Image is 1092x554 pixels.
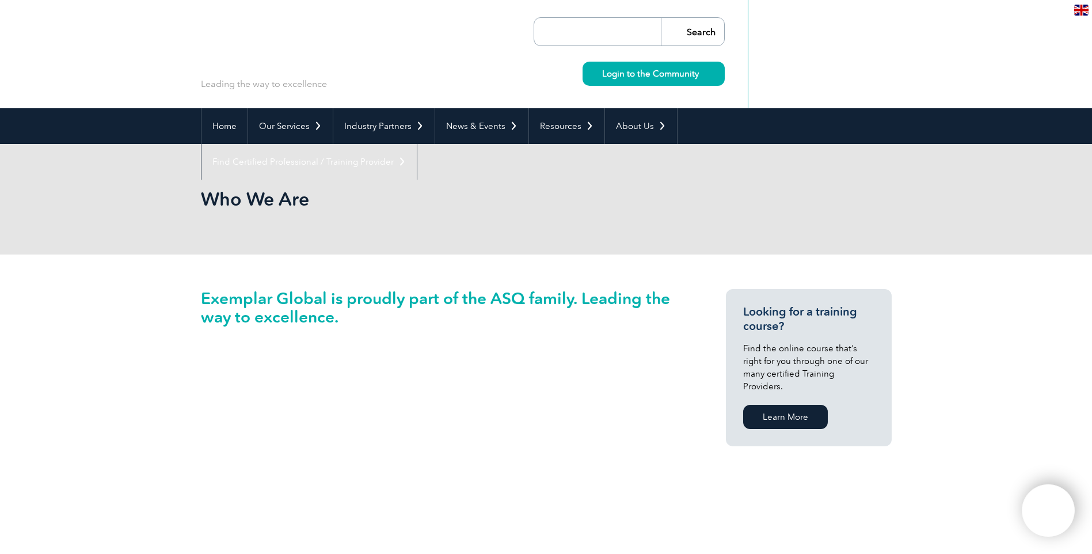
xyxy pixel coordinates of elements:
a: Home [201,108,248,144]
h2: Who We Are [201,190,684,208]
a: Login to the Community [583,62,725,86]
img: en [1074,5,1089,16]
a: Learn More [743,405,828,429]
a: Industry Partners [333,108,435,144]
h2: Exemplar Global is proudly part of the ASQ family. Leading the way to excellence. [201,289,684,326]
a: News & Events [435,108,528,144]
img: svg+xml;nitro-empty-id=OTA2OjExNg==-1;base64,PHN2ZyB2aWV3Qm94PSIwIDAgNDAwIDQwMCIgd2lkdGg9IjQwMCIg... [1034,496,1063,525]
input: Search [661,18,724,45]
p: Find the online course that’s right for you through one of our many certified Training Providers. [743,342,874,393]
a: About Us [605,108,677,144]
a: Find Certified Professional / Training Provider [201,144,417,180]
h3: Looking for a training course? [743,305,874,333]
a: Resources [529,108,604,144]
p: Leading the way to excellence [201,78,327,90]
img: svg+xml;nitro-empty-id=MzU1OjIyMw==-1;base64,PHN2ZyB2aWV3Qm94PSIwIDAgMTEgMTEiIHdpZHRoPSIxMSIgaGVp... [699,70,705,77]
a: Our Services [248,108,333,144]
